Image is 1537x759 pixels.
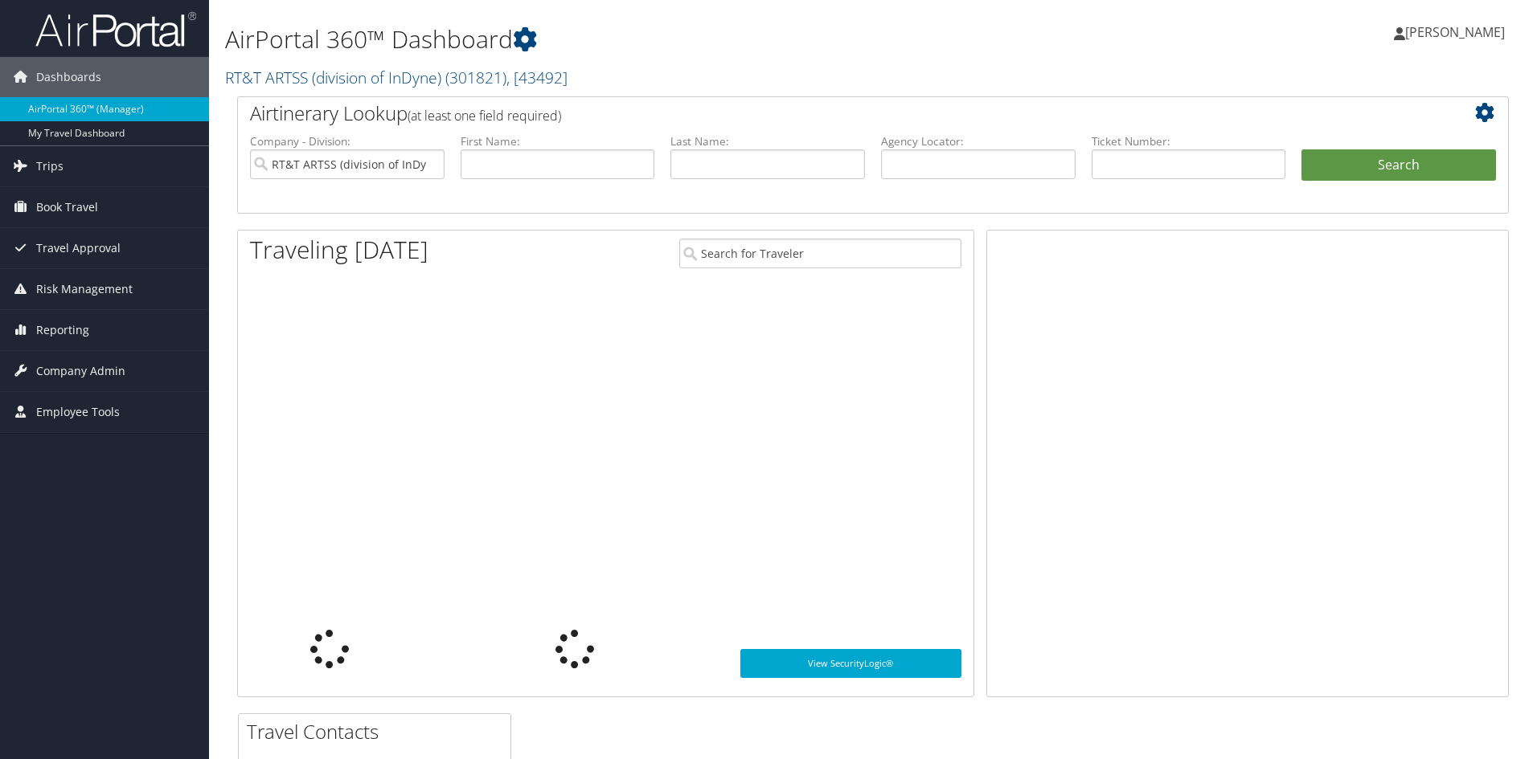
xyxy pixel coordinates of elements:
[225,67,568,88] a: RT&T ARTSS (division of InDyne)
[36,57,101,97] span: Dashboards
[250,233,428,267] h1: Traveling [DATE]
[670,133,865,149] label: Last Name:
[36,146,64,186] span: Trips
[881,133,1076,149] label: Agency Locator:
[36,392,120,432] span: Employee Tools
[36,310,89,350] span: Reporting
[461,133,655,149] label: First Name:
[1405,23,1505,41] span: [PERSON_NAME]
[36,228,121,268] span: Travel Approval
[35,10,196,48] img: airportal-logo.png
[679,239,961,268] input: Search for Traveler
[247,718,510,745] h2: Travel Contacts
[740,649,961,678] a: View SecurityLogic®
[445,67,506,88] span: ( 301821 )
[408,107,561,124] span: (at least one field required)
[225,22,1089,56] h1: AirPortal 360™ Dashboard
[250,100,1390,127] h2: Airtinerary Lookup
[36,351,125,391] span: Company Admin
[506,67,568,88] span: , [ 43492 ]
[1092,133,1286,149] label: Ticket Number:
[36,187,98,227] span: Book Travel
[1394,8,1521,56] a: [PERSON_NAME]
[1301,149,1496,182] button: Search
[250,133,445,149] label: Company - Division:
[36,269,133,309] span: Risk Management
